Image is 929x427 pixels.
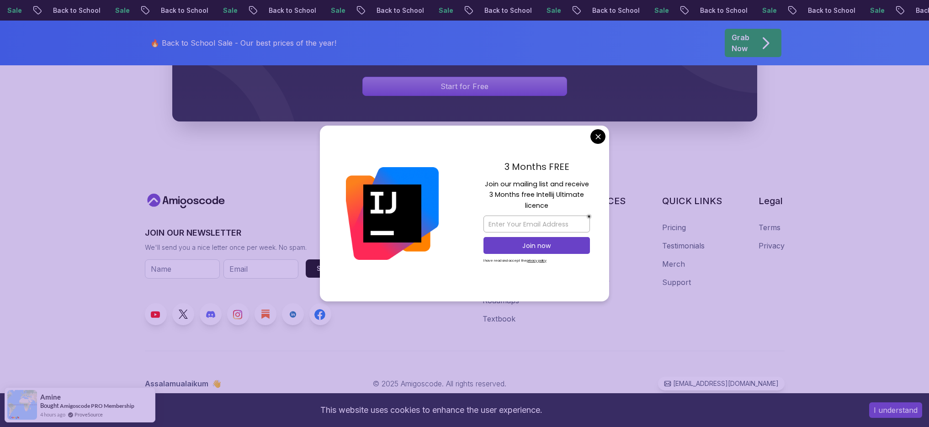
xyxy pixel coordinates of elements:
p: Sale [539,6,568,15]
p: [EMAIL_ADDRESS][DOMAIN_NAME] [673,379,779,388]
input: Name [145,259,220,279]
a: Support [662,277,691,288]
h3: JOIN OUR NEWSLETTER [145,227,350,239]
a: Testimonials [662,240,705,251]
a: Youtube link [145,303,167,325]
p: Sale [324,6,353,15]
p: Grab Now [732,32,749,54]
span: 4 hours ago [40,411,65,418]
p: Sale [755,6,784,15]
p: Back to School [477,6,539,15]
p: Back to School [585,6,647,15]
img: provesource social proof notification image [7,390,37,420]
div: Submit [317,264,339,273]
div: This website uses cookies to enhance the user experience. [7,400,855,420]
span: Bought [40,402,59,409]
button: Submit [306,259,350,278]
p: Sale [216,6,245,15]
p: 🔥 Back to School Sale - Our best prices of the year! [150,37,336,48]
a: Facebook link [309,303,331,325]
p: Back to School [154,6,216,15]
p: We'll send you a nice letter once per week. No spam. [145,243,350,252]
span: Amine [40,393,61,401]
p: Sale [863,6,892,15]
p: Sale [647,6,676,15]
p: Assalamualaikum [145,378,221,389]
a: Blog link [255,303,276,325]
p: Back to School [261,6,324,15]
a: LinkedIn link [282,303,304,325]
p: Back to School [693,6,755,15]
p: © 2025 Amigoscode. All rights reserved. [373,378,506,389]
a: [EMAIL_ADDRESS][DOMAIN_NAME] [658,377,785,390]
a: Signin page [362,77,567,96]
p: Sale [108,6,137,15]
p: Start for Free [441,81,488,92]
a: Instagram link [227,303,249,325]
a: Textbook [483,313,515,324]
button: Accept cookies [869,402,922,418]
a: Privacy [759,240,785,251]
p: Back to School [801,6,863,15]
p: Back to School [369,6,431,15]
input: Email [223,259,298,279]
a: Terms [759,222,780,233]
a: Merch [662,258,685,269]
h3: Legal [759,195,785,207]
span: 👋 [212,378,221,389]
a: Discord link [200,303,222,325]
a: Twitter link [172,303,194,325]
a: ProveSource [74,411,103,418]
h3: QUICK LINKS [662,195,722,207]
a: Pricing [662,222,686,233]
p: Back to School [46,6,108,15]
a: Amigoscode PRO Membership [60,402,134,410]
p: Sale [431,6,461,15]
